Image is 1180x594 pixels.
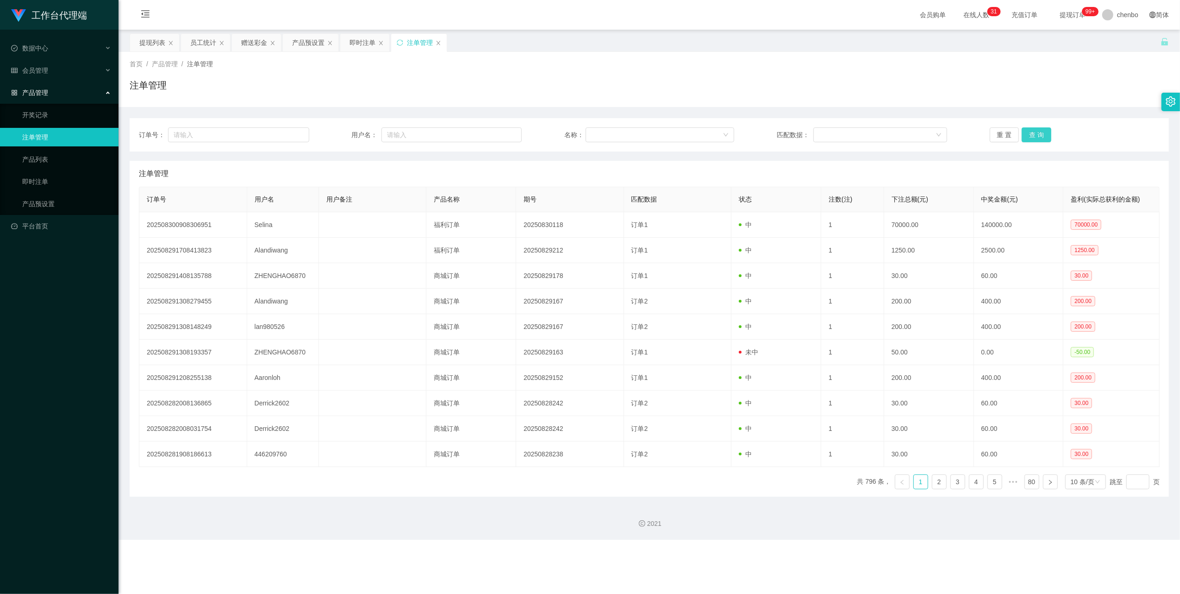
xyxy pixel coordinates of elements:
[631,425,648,432] span: 订单2
[247,365,319,391] td: Aaronloh
[11,45,18,51] i: 图标: check-circle-o
[378,40,384,46] i: 图标: close
[1007,12,1042,18] span: 充值订单
[631,348,648,356] span: 订单1
[987,7,1000,16] sup: 31
[22,150,111,169] a: 产品列表
[723,132,729,139] i: 图标: down
[829,196,852,203] span: 注数(注)
[1071,398,1092,408] span: 30.00
[247,442,319,467] td: 446209760
[932,474,947,489] li: 2
[1166,96,1176,107] i: 图标: setting
[426,365,516,391] td: 商城订单
[739,374,752,381] span: 中
[190,34,216,51] div: 员工统计
[821,416,884,442] td: 1
[884,212,974,238] td: 70000.00
[639,520,645,527] i: 图标: copyright
[11,217,111,235] a: 图标: dashboard平台首页
[821,442,884,467] td: 1
[11,89,18,96] i: 图标: appstore-o
[426,442,516,467] td: 商城订单
[516,263,624,289] td: 20250829178
[146,60,148,68] span: /
[426,238,516,263] td: 福利订单
[631,246,648,254] span: 订单1
[1071,220,1101,230] span: 70000.00
[884,263,974,289] td: 30.00
[22,195,111,213] a: 产品预设置
[564,130,586,140] span: 名称：
[899,480,905,485] i: 图标: left
[426,314,516,340] td: 商城订单
[884,416,974,442] td: 30.00
[1071,347,1094,357] span: -50.00
[434,196,460,203] span: 产品名称
[22,172,111,191] a: 即时注单
[1082,7,1099,16] sup: 1023
[1055,12,1090,18] span: 提现订单
[739,323,752,330] span: 中
[1071,449,1092,459] span: 30.00
[168,40,174,46] i: 图标: close
[247,238,319,263] td: Alandiwang
[426,289,516,314] td: 商城订单
[1071,196,1140,203] span: 盈利(实际总获利的金额)
[974,442,1064,467] td: 60.00
[974,416,1064,442] td: 60.00
[821,289,884,314] td: 1
[739,297,752,305] span: 中
[969,474,984,489] li: 4
[1071,475,1094,489] div: 10 条/页
[247,340,319,365] td: ZHENGHAO6870
[516,212,624,238] td: 20250830118
[884,391,974,416] td: 30.00
[914,475,928,489] a: 1
[857,474,891,489] li: 共 796 条，
[974,289,1064,314] td: 400.00
[139,416,247,442] td: 202508282008031754
[1022,127,1051,142] button: 查 询
[739,272,752,279] span: 中
[426,340,516,365] td: 商城订单
[139,365,247,391] td: 202508291208255138
[139,34,165,51] div: 提现列表
[130,60,143,68] span: 首页
[516,314,624,340] td: 20250829167
[1024,474,1039,489] li: 80
[821,365,884,391] td: 1
[436,40,441,46] i: 图标: close
[821,340,884,365] td: 1
[932,475,946,489] a: 2
[247,391,319,416] td: Derrick2602
[426,391,516,416] td: 商城订单
[739,450,752,458] span: 中
[631,221,648,228] span: 订单1
[969,475,983,489] a: 4
[426,416,516,442] td: 商城订单
[884,314,974,340] td: 200.00
[139,130,168,140] span: 订单号：
[147,196,166,203] span: 订单号
[951,475,965,489] a: 3
[139,314,247,340] td: 202508291308148249
[884,365,974,391] td: 200.00
[821,391,884,416] td: 1
[821,238,884,263] td: 1
[959,12,994,18] span: 在线人数
[1110,474,1160,489] div: 跳至 页
[241,34,267,51] div: 赠送彩金
[524,196,537,203] span: 期号
[913,474,928,489] li: 1
[219,40,225,46] i: 图标: close
[255,196,274,203] span: 用户名
[631,323,648,330] span: 订单2
[139,238,247,263] td: 202508291708413823
[351,130,381,140] span: 用户名：
[1006,474,1021,489] span: •••
[739,221,752,228] span: 中
[516,340,624,365] td: 20250829163
[1043,474,1058,489] li: 下一页
[11,89,48,96] span: 产品管理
